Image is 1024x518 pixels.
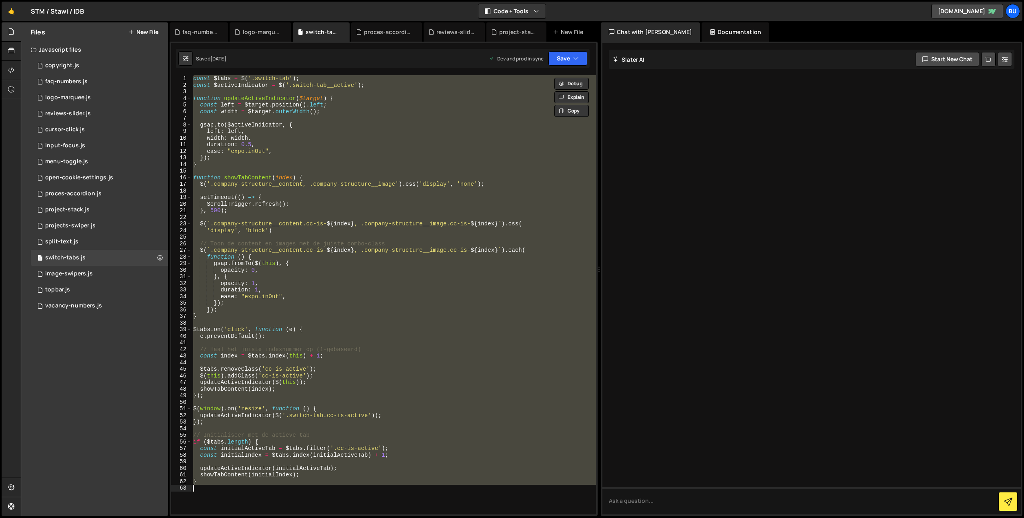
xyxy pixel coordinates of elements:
div: [DATE] [210,55,226,62]
div: 13 [171,155,192,161]
div: 25 [171,234,192,241]
div: proces-accordion.js [45,190,102,197]
div: project-stack.js [499,28,537,36]
div: 28 [171,254,192,261]
div: projects-swiper.js [45,222,96,229]
div: 39 [171,326,192,333]
div: Saved [196,55,226,62]
div: 20 [171,201,192,208]
div: 49 [171,392,192,399]
div: 12 [171,148,192,155]
div: 22 [171,214,192,221]
span: 1 [38,255,42,262]
div: open-cookie-settings.js [45,174,113,181]
div: 11873/29044.js [31,58,168,74]
div: proces-accordion.js [31,186,168,202]
div: 43 [171,353,192,359]
div: 62 [171,478,192,485]
div: split-text.js [45,238,78,245]
div: 19 [171,194,192,201]
div: 18 [171,188,192,195]
div: 36 [171,307,192,313]
div: 11873/40776.js [31,282,168,298]
div: 31 [171,273,192,280]
div: vacancy-numbers.js [45,302,102,309]
div: 54 [171,426,192,432]
div: 35 [171,300,192,307]
div: 29 [171,260,192,267]
div: 57 [171,445,192,452]
div: 11873/29073.js [31,202,168,218]
div: 11873/45999.js [31,74,168,90]
div: switch-tabs.js [45,254,86,261]
button: New File [128,29,158,35]
div: 37 [171,313,192,320]
h2: Slater AI [613,56,645,63]
div: 5 [171,102,192,108]
div: 53 [171,419,192,426]
div: switch-tabs.js [306,28,340,36]
div: 11873/29048.js [31,138,168,154]
div: input-focus.js [45,142,85,149]
div: cursor-click.js [45,126,85,133]
div: 11873/29047.js [31,234,168,250]
div: 30 [171,267,192,274]
div: 1 [171,75,192,82]
button: Copy [554,105,589,117]
div: topbar.js [45,286,70,293]
div: 61 [171,472,192,478]
div: 40 [171,333,192,340]
div: 21 [171,207,192,214]
div: project-stack.js [45,206,90,213]
div: 14 [171,161,192,168]
div: Bu [1006,4,1020,18]
div: Javascript files [21,42,168,58]
div: 60 [171,465,192,472]
div: 26 [171,241,192,247]
div: 52 [171,412,192,419]
div: 11873/29049.js [31,154,168,170]
button: Save [548,51,587,66]
div: 7 [171,115,192,122]
div: 45 [171,366,192,373]
div: logo-marquee.js [45,94,91,101]
div: 11873/29051.js [31,298,168,314]
h2: Files [31,28,45,36]
div: menu-toggle.js [45,158,88,165]
div: 24 [171,227,192,234]
div: 56 [171,439,192,446]
div: 11873/40758.js [31,218,168,234]
div: logo-marquee.js [243,28,282,36]
div: 47 [171,379,192,386]
div: copyright.js [45,62,79,69]
div: reviews-slider.js [45,110,91,117]
div: 38 [171,320,192,327]
div: 11873/29046.js [31,266,168,282]
div: 41 [171,339,192,346]
div: 46 [171,373,192,379]
div: 32 [171,280,192,287]
a: 🤙 [2,2,21,21]
button: Start new chat [916,52,979,66]
div: Dev and prod in sync [489,55,544,62]
div: faq-numbers.js [182,28,218,36]
div: reviews-slider.js [31,106,168,122]
div: 34 [171,293,192,300]
div: 44 [171,359,192,366]
div: 16 [171,175,192,181]
div: 17 [171,181,192,188]
div: 10 [171,135,192,142]
div: 58 [171,452,192,459]
div: 33 [171,287,192,293]
div: 42 [171,346,192,353]
div: 51 [171,406,192,412]
div: Documentation [702,22,769,42]
div: 27 [171,247,192,254]
div: faq-numbers.js [45,78,88,85]
div: 50 [171,399,192,406]
div: 6 [171,108,192,115]
div: 15 [171,168,192,175]
div: Chat with [PERSON_NAME] [601,22,700,42]
div: 4 [171,95,192,102]
button: Code + Tools [478,4,546,18]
